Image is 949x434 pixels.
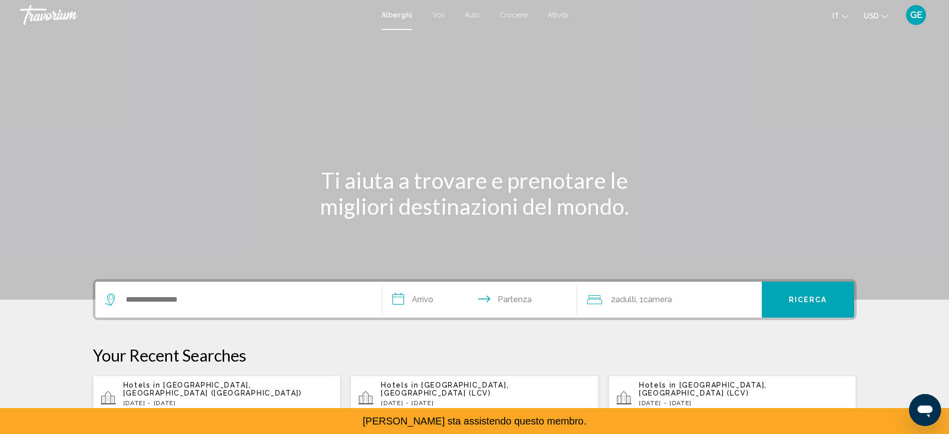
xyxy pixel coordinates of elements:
[609,375,857,422] button: Hotels in [GEOGRAPHIC_DATA], [GEOGRAPHIC_DATA] (LCV)[DATE] - [DATE]1Camera3Adulti
[639,381,767,397] span: [GEOGRAPHIC_DATA], [GEOGRAPHIC_DATA] (LCV)
[95,282,854,318] div: Search widget
[548,11,568,19] a: Attività
[903,4,929,25] button: User Menu
[789,296,827,304] span: Ricerca
[363,416,587,427] span: [PERSON_NAME] sta assistendo questo membro.
[864,8,888,23] button: Change currency
[577,282,762,318] button: Travelers: 2 adults, 0 children
[93,375,341,422] button: Hotels in [GEOGRAPHIC_DATA], [GEOGRAPHIC_DATA] ([GEOGRAPHIC_DATA])[DATE] - [DATE]1Camera1Adulto
[381,11,412,19] a: Alberghi
[350,375,599,422] button: Hotels in [GEOGRAPHIC_DATA], [GEOGRAPHIC_DATA] (LCV)[DATE] - [DATE]1Camera3Adulti
[381,381,509,397] span: [GEOGRAPHIC_DATA], [GEOGRAPHIC_DATA] (LCV)
[93,345,857,365] p: Your Recent Searches
[288,167,662,219] h1: Ti aiuta a trovare e prenotare le migliori destinazioni del mondo.
[639,381,676,389] span: Hotels in
[636,293,672,307] span: , 1
[910,10,923,20] span: GE
[611,293,636,307] span: 2
[762,282,854,318] button: Ricerca
[432,11,445,19] a: Voli
[864,12,879,20] span: USD
[643,295,672,304] span: Camera
[832,12,839,20] span: it
[123,381,161,389] span: Hotels in
[123,381,302,397] span: [GEOGRAPHIC_DATA], [GEOGRAPHIC_DATA] ([GEOGRAPHIC_DATA])
[123,400,333,407] p: [DATE] - [DATE]
[381,400,591,407] p: [DATE] - [DATE]
[909,394,941,426] iframe: Button to launch messaging window
[639,400,849,407] p: [DATE] - [DATE]
[20,5,371,25] a: Travorium
[832,8,849,23] button: Change language
[382,282,577,318] button: Check in and out dates
[381,381,418,389] span: Hotels in
[616,295,636,304] span: Adulti
[465,11,480,19] a: Auto
[500,11,528,19] a: Crociere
